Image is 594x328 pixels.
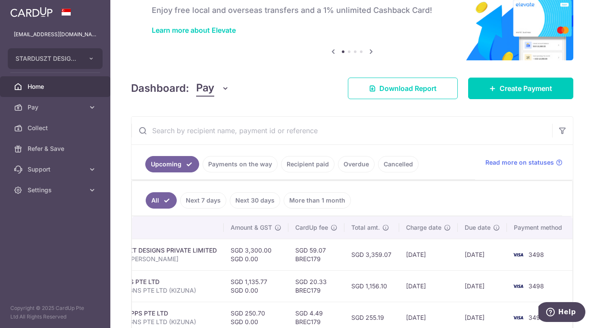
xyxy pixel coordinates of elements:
[152,26,236,34] a: Learn more about Elevate
[131,81,189,96] h4: Dashboard:
[344,239,399,270] td: SGD 3,359.07
[458,270,507,302] td: [DATE]
[288,270,344,302] td: SGD 20.33 BREC179
[351,223,380,232] span: Total amt.
[338,156,375,172] a: Overdue
[528,282,544,290] span: 3498
[230,192,280,209] a: Next 30 days
[538,302,585,324] iframe: Opens a widget where you can find more information
[399,270,458,302] td: [DATE]
[468,78,573,99] a: Create Payment
[78,255,217,263] p: [PERSON_NAME] [PERSON_NAME]
[28,144,84,153] span: Refer & Save
[203,156,278,172] a: Payments on the way
[510,312,527,323] img: Bank Card
[344,270,399,302] td: SGD 1,156.10
[28,124,84,132] span: Collect
[16,54,79,63] span: STARDUSZT DESIGNS PRIVATE LIMITED
[78,318,217,326] p: STARDUSZT DESIGNS PTE LTD (KIZUNA)
[379,83,437,94] span: Download Report
[8,48,103,69] button: STARDUSZT DESIGNS PRIVATE LIMITED
[78,309,217,318] div: Supplier. INLINE APPS PTE LTD
[510,281,527,291] img: Bank Card
[485,158,563,167] a: Read more on statuses
[78,286,217,295] p: STARDUSZT DESIGNS PTE LTD (KIZUNA)
[145,156,199,172] a: Upcoming
[196,80,229,97] button: Pay
[406,223,441,232] span: Charge date
[507,216,572,239] th: Payment method
[348,78,458,99] a: Download Report
[28,103,84,112] span: Pay
[288,239,344,270] td: SGD 59.07 BREC179
[10,7,53,17] img: CardUp
[224,239,288,270] td: SGD 3,300.00 SGD 0.00
[152,5,553,16] h6: Enjoy free local and overseas transfers and a 1% unlimited Cashback Card!
[131,117,552,144] input: Search by recipient name, payment id or reference
[500,83,552,94] span: Create Payment
[231,223,272,232] span: Amount & GST
[224,270,288,302] td: SGD 1,135.77 SGD 0.00
[528,314,544,321] span: 3498
[510,250,527,260] img: Bank Card
[28,165,84,174] span: Support
[146,192,177,209] a: All
[28,186,84,194] span: Settings
[295,223,328,232] span: CardUp fee
[71,216,224,239] th: Payment details
[78,246,217,255] div: Payroll. STARDUSZT DESIGNS PRIVATE LIMITED
[485,158,554,167] span: Read more on statuses
[14,30,97,39] p: [EMAIL_ADDRESS][DOMAIN_NAME]
[28,82,84,91] span: Home
[458,239,507,270] td: [DATE]
[378,156,419,172] a: Cancelled
[399,239,458,270] td: [DATE]
[196,80,214,97] span: Pay
[465,223,491,232] span: Due date
[78,278,217,286] div: Supplier. ALCOOLS PTE LTD
[281,156,335,172] a: Recipient paid
[180,192,226,209] a: Next 7 days
[284,192,351,209] a: More than 1 month
[528,251,544,258] span: 3498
